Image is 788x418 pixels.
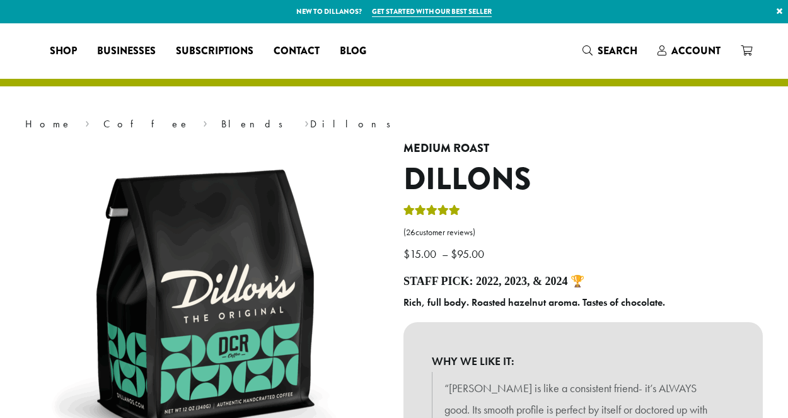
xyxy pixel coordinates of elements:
nav: Breadcrumb [25,117,763,132]
span: $ [451,247,457,261]
h4: Medium Roast [403,142,763,156]
span: $ [403,247,410,261]
span: › [85,112,90,132]
span: 26 [406,227,415,238]
span: › [304,112,309,132]
div: Rated 5.00 out of 5 [403,203,460,222]
a: Blends [221,117,291,131]
bdi: 95.00 [451,247,487,261]
span: Account [671,44,721,58]
a: Home [25,117,72,131]
a: Shop [40,41,87,61]
a: Search [572,40,647,61]
a: Coffee [103,117,190,131]
span: Subscriptions [176,44,253,59]
span: Blog [340,44,366,59]
a: (26customer reviews) [403,226,763,239]
h1: Dillons [403,161,763,198]
a: Get started with our best seller [372,6,492,17]
span: › [203,112,207,132]
span: Shop [50,44,77,59]
span: Businesses [97,44,156,59]
b: WHY WE LIKE IT: [432,351,734,372]
span: – [442,247,448,261]
b: Rich, full body. Roasted hazelnut aroma. Tastes of chocolate. [403,296,665,309]
span: Contact [274,44,320,59]
span: Search [598,44,637,58]
h4: Staff Pick: 2022, 2023, & 2024 🏆 [403,275,763,289]
bdi: 15.00 [403,247,439,261]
